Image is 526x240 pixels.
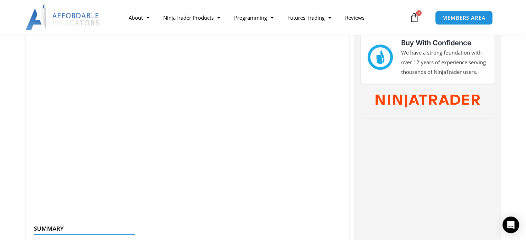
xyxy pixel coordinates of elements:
img: LogoAI | Affordable Indicators – NinjaTrader [26,5,100,30]
h3: Buy With Confidence [401,38,488,48]
div: Open Intercom Messenger [502,217,519,233]
span: MEMBERS AREA [442,15,486,20]
a: About [122,10,156,26]
span: 0 [416,10,422,16]
img: NinjaTrader Wordmark color RGB | Affordable Indicators – NinjaTrader [376,95,480,108]
a: Reviews [338,10,371,26]
a: 0 [399,8,430,28]
a: Programming [227,10,280,26]
p: We have a strong foundation with over 12 years of experience serving thousands of NinjaTrader users. [401,48,488,77]
iframe: Bracket Entry Orders - Product Overview [33,36,342,210]
img: mark thumbs good 43913 | Affordable Indicators – NinjaTrader [368,45,393,69]
h4: Summary [34,225,336,232]
a: Futures Trading [280,10,338,26]
a: NinjaTrader Products [156,10,227,26]
a: MEMBERS AREA [435,11,493,25]
nav: Menu [122,10,408,26]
